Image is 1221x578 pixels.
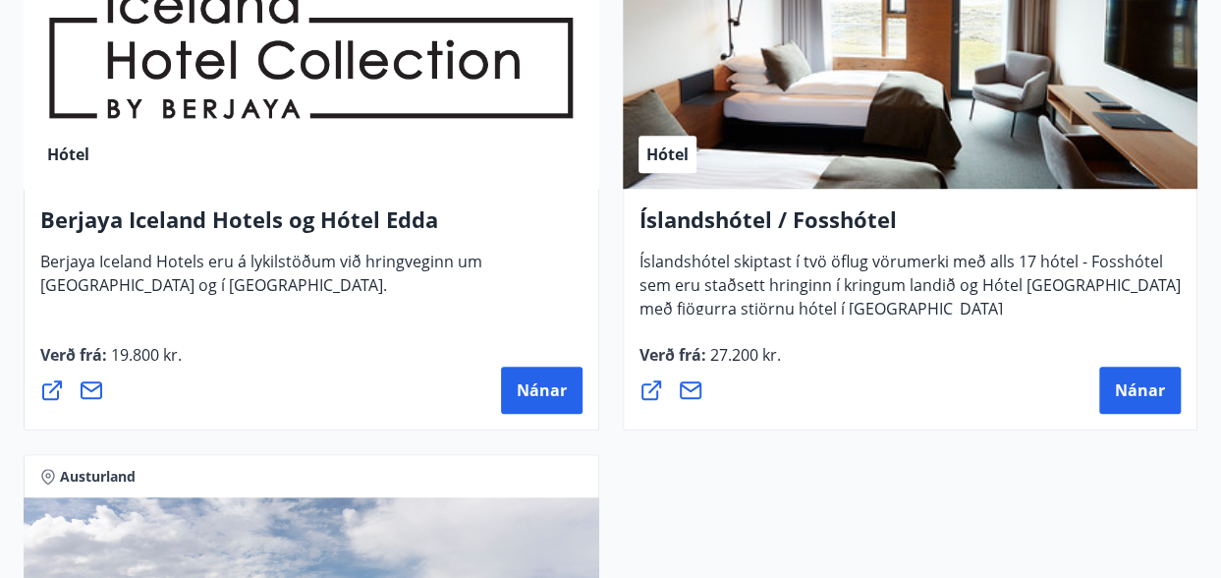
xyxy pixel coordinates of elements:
h4: Berjaya Iceland Hotels og Hótel Edda [40,204,583,250]
h4: Íslandshótel / Fosshótel [639,204,1182,250]
span: Nánar [1115,379,1165,401]
button: Nánar [501,367,583,414]
span: Verð frá : [40,344,182,381]
span: Hótel [646,144,689,165]
span: Austurland [60,467,136,487]
span: Íslandshótel skiptast í tvö öflug vörumerki með alls 17 hótel - Fosshótel sem eru staðsett hringi... [639,251,1181,335]
button: Nánar [1099,367,1181,414]
span: Nánar [517,379,567,401]
span: Hótel [47,144,89,165]
span: Berjaya Iceland Hotels eru á lykilstöðum við hringveginn um [GEOGRAPHIC_DATA] og í [GEOGRAPHIC_DA... [40,251,482,312]
span: Verð frá : [639,344,781,381]
span: 19.800 kr. [107,344,182,366]
span: 27.200 kr. [706,344,781,366]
